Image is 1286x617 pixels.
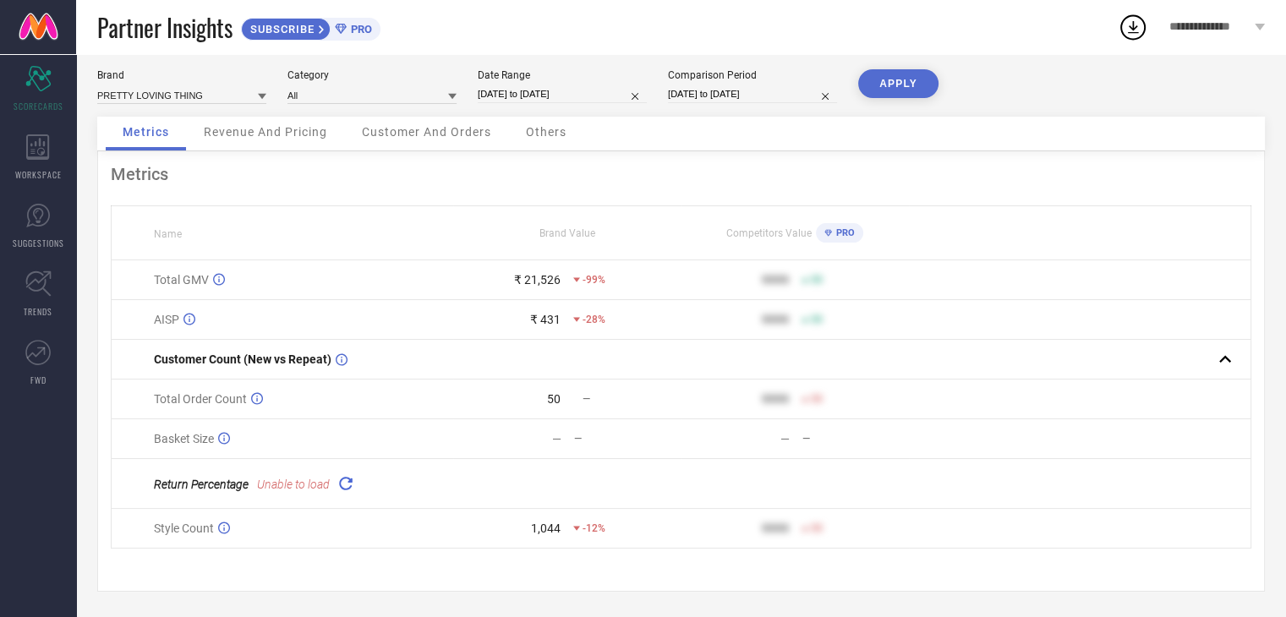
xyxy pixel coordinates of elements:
div: ₹ 21,526 [514,273,561,287]
div: — [780,432,790,445]
span: Unable to load [257,478,330,491]
span: WORKSPACE [15,168,62,181]
span: Revenue And Pricing [204,125,327,139]
span: 50 [811,314,823,325]
button: APPLY [858,69,939,98]
div: 50 [547,392,561,406]
div: 9999 [762,392,789,406]
div: Date Range [478,69,647,81]
span: -12% [583,522,605,534]
span: Return Percentage [154,478,249,491]
span: Competitors Value [726,227,812,239]
div: 9999 [762,273,789,287]
span: 50 [811,393,823,405]
div: Metrics [111,164,1251,184]
span: Total Order Count [154,392,247,406]
div: 9999 [762,521,789,535]
span: Customer And Orders [362,125,491,139]
div: Brand [97,69,266,81]
span: SCORECARDS [14,100,63,112]
span: Total GMV [154,273,209,287]
span: -28% [583,314,605,325]
div: 9999 [762,313,789,326]
span: FWD [30,374,47,386]
span: Brand Value [539,227,595,239]
span: 50 [811,522,823,534]
div: Comparison Period [668,69,837,81]
span: PRO [347,23,372,35]
span: Others [526,125,566,139]
div: — [574,433,680,445]
span: Partner Insights [97,10,233,45]
div: Reload "Return Percentage " [334,472,358,495]
span: Customer Count (New vs Repeat) [154,352,331,366]
span: TRENDS [24,305,52,318]
span: — [583,393,590,405]
div: Category [287,69,457,81]
div: 1,044 [531,521,561,535]
span: AISP [154,313,179,326]
span: SUBSCRIBE [242,23,319,35]
div: ₹ 431 [530,313,561,326]
span: Style Count [154,521,214,535]
span: SUGGESTIONS [13,237,64,249]
span: -99% [583,274,605,286]
div: — [802,433,908,445]
span: Name [154,228,182,240]
a: SUBSCRIBEPRO [241,14,380,41]
span: Metrics [123,125,169,139]
span: Basket Size [154,432,214,445]
input: Select comparison period [668,85,837,103]
span: 50 [811,274,823,286]
div: — [552,432,561,445]
div: Open download list [1118,12,1148,42]
input: Select date range [478,85,647,103]
span: PRO [832,227,855,238]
